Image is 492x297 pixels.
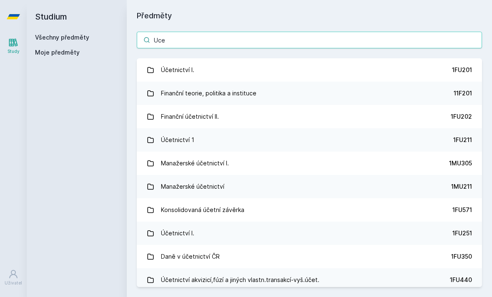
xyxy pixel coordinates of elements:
a: Účetnictví akvizicí,fúzí a jiných vlastn.transakcí-vyš.účet. 1FU440 [137,268,482,292]
div: 1MU211 [451,182,472,191]
a: Daně v účetnictví ČR 1FU350 [137,245,482,268]
div: 1MU305 [449,159,472,167]
a: Účetnictví 1 1FU211 [137,128,482,152]
div: Uživatel [5,280,22,286]
a: Manažerské účetnictví 1MU211 [137,175,482,198]
div: Účetnictví akvizicí,fúzí a jiných vlastn.transakcí-vyš.účet. [161,272,319,288]
a: Study [2,33,25,59]
div: 1FU571 [452,206,472,214]
div: Study [8,48,20,55]
a: Účetnictví I. 1FU251 [137,222,482,245]
div: Daně v účetnictví ČR [161,248,220,265]
a: Konsolidovaná účetní závěrka 1FU571 [137,198,482,222]
a: Účetnictví I. 1FU201 [137,58,482,82]
div: 1FU201 [452,66,472,74]
div: Účetnictví I. [161,62,194,78]
div: 1FU202 [451,112,472,121]
div: 1FU440 [450,276,472,284]
div: 11F201 [454,89,472,97]
div: Konsolidovaná účetní závěrka [161,202,244,218]
input: Název nebo ident předmětu… [137,32,482,48]
div: Účetnictví I. [161,225,194,242]
div: Finanční teorie, politika a instituce [161,85,256,102]
h1: Předměty [137,10,482,22]
a: Finanční účetnictví II. 1FU202 [137,105,482,128]
a: Manažerské účetnictví I. 1MU305 [137,152,482,175]
div: 1FU251 [452,229,472,237]
a: Finanční teorie, politika a instituce 11F201 [137,82,482,105]
div: 1FU211 [453,136,472,144]
div: Finanční účetnictví II. [161,108,219,125]
div: Účetnictví 1 [161,132,194,148]
div: Manažerské účetnictví I. [161,155,229,172]
div: 1FU350 [451,252,472,261]
div: Manažerské účetnictví [161,178,224,195]
span: Moje předměty [35,48,80,57]
a: Uživatel [2,265,25,290]
a: Všechny předměty [35,34,89,41]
